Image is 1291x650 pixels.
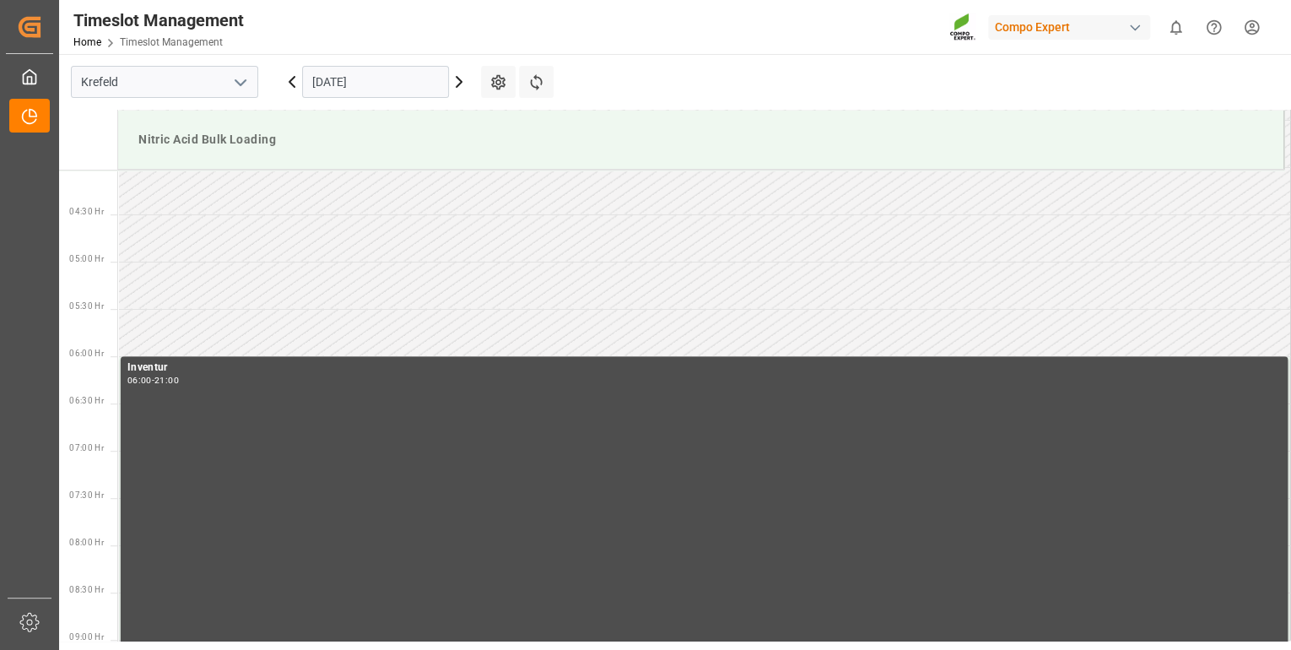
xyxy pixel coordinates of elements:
[69,585,104,594] span: 08:30 Hr
[132,124,1270,155] div: Nitric Acid Bulk Loading
[988,11,1157,43] button: Compo Expert
[69,207,104,216] span: 04:30 Hr
[988,15,1150,40] div: Compo Expert
[152,376,154,384] div: -
[69,632,104,642] span: 09:00 Hr
[69,538,104,547] span: 08:00 Hr
[71,66,258,98] input: Type to search/select
[949,13,976,42] img: Screenshot%202023-09-29%20at%2010.02.21.png_1712312052.png
[127,376,152,384] div: 06:00
[69,443,104,452] span: 07:00 Hr
[227,69,252,95] button: open menu
[127,360,1281,376] div: Inventur
[1157,8,1195,46] button: show 0 new notifications
[1195,8,1233,46] button: Help Center
[302,66,449,98] input: DD.MM.YYYY
[154,376,179,384] div: 21:00
[69,396,104,405] span: 06:30 Hr
[69,490,104,500] span: 07:30 Hr
[69,301,104,311] span: 05:30 Hr
[73,8,244,33] div: Timeslot Management
[69,349,104,358] span: 06:00 Hr
[69,254,104,263] span: 05:00 Hr
[73,36,101,48] a: Home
